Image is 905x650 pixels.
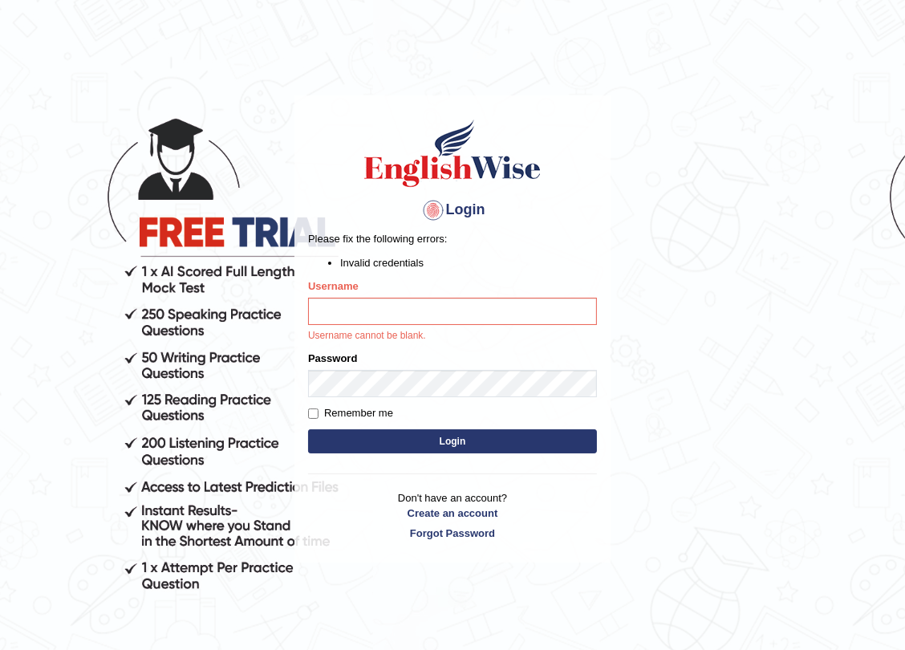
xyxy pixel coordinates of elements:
[308,329,597,343] p: Username cannot be blank.
[308,405,393,421] label: Remember me
[308,231,597,246] p: Please fix the following errors:
[308,506,597,521] a: Create an account
[361,117,544,189] img: Logo of English Wise sign in for intelligent practice with AI
[308,526,597,541] a: Forgot Password
[308,429,597,453] button: Login
[308,278,359,294] label: Username
[308,351,357,366] label: Password
[308,408,319,419] input: Remember me
[340,255,597,270] li: Invalid credentials
[308,490,597,540] p: Don't have an account?
[308,197,597,223] h4: Login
